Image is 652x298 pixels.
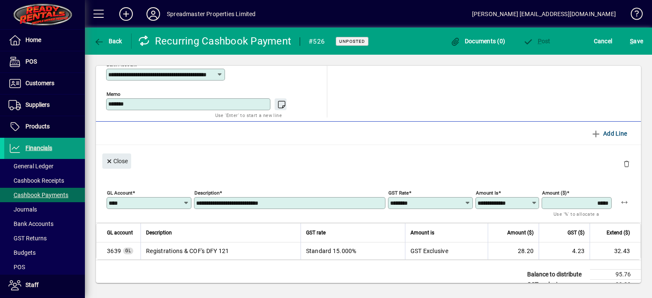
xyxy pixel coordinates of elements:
button: Save [628,33,645,49]
span: Amount ($) [507,228,534,237]
button: Add Line [587,126,631,141]
a: Knowledge Base [624,2,641,29]
span: Amount is [410,228,434,237]
span: Home [25,36,41,43]
button: Delete [616,153,637,174]
a: Customers [4,73,85,94]
span: General Ledger [8,163,53,170]
span: ave [630,34,643,48]
span: S [630,38,633,45]
span: Cashbook Receipts [8,177,64,184]
button: Profile [140,6,167,22]
mat-label: GST rate [388,190,409,196]
td: 95.76 [590,270,641,280]
td: Balance to distribute [523,270,590,280]
a: Cashbook Payments [4,188,85,202]
span: Back [94,38,122,45]
a: Journals [4,202,85,217]
mat-hint: Use 'Enter' to start a new line [215,110,282,120]
mat-label: Memo [107,91,121,97]
td: GST Exclusive [405,242,488,259]
span: Budgets [8,249,36,256]
span: Cashbook Payments [8,192,68,198]
span: Staff [25,281,39,288]
span: GST ($) [568,228,585,237]
app-page-header-button: Close [100,157,133,164]
div: [PERSON_NAME] [EMAIL_ADDRESS][DOMAIN_NAME] [472,7,616,21]
span: Documents (0) [450,38,505,45]
a: Products [4,116,85,137]
mat-label: Amount is [476,190,498,196]
span: POS [8,264,25,270]
span: Products [25,123,50,130]
button: Cancel [592,33,615,49]
td: 28.20 [488,242,539,259]
td: 28.20 [590,280,641,290]
span: Description [146,228,172,237]
span: Journals [8,206,37,213]
td: Standard 15.000% [301,242,405,259]
span: Bank Accounts [8,220,53,227]
span: Unposted [339,39,365,44]
div: #526 [309,35,325,48]
span: Add Line [591,127,627,140]
span: P [538,38,542,45]
span: ost [523,38,551,45]
a: General Ledger [4,159,85,173]
a: Suppliers [4,95,85,116]
span: GL account [107,228,133,237]
app-page-header-button: Delete [616,160,637,167]
span: Customers [25,80,54,86]
td: 32.43 [590,242,641,259]
span: Suppliers [25,101,50,108]
button: Add [112,6,140,22]
a: POS [4,260,85,274]
a: Home [4,30,85,51]
span: GST Returns [8,235,47,242]
mat-hint: Use '%' to allocate a percentage [554,209,605,227]
mat-label: Description [194,190,219,196]
a: POS [4,51,85,72]
a: Budgets [4,245,85,260]
span: GST rate [306,228,326,237]
button: Back [92,33,124,49]
button: Documents (0) [448,33,507,49]
span: POS [25,58,37,65]
a: Bank Accounts [4,217,85,231]
td: GST exclusive [523,280,590,290]
span: Cancel [594,34,613,48]
td: 4.23 [539,242,590,259]
button: Close [102,153,131,169]
div: Recurring Cashbook Payment [138,34,292,48]
a: Cashbook Receipts [4,173,85,188]
button: Apply remaining balance [614,192,635,212]
mat-label: Amount ($) [542,190,567,196]
a: GST Returns [4,231,85,245]
a: Staff [4,275,85,296]
span: Close [106,154,128,168]
app-page-header-button: Back [85,33,132,49]
mat-label: GL Account [107,190,132,196]
td: Registrations & COF's DFY 121 [141,242,301,259]
button: Post [521,33,553,49]
div: Spreadmaster Properties Limited [167,7,256,21]
span: Extend ($) [607,228,630,237]
span: Financials [25,145,52,151]
span: Registrations & COF's [107,247,121,255]
span: GL [125,248,131,253]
